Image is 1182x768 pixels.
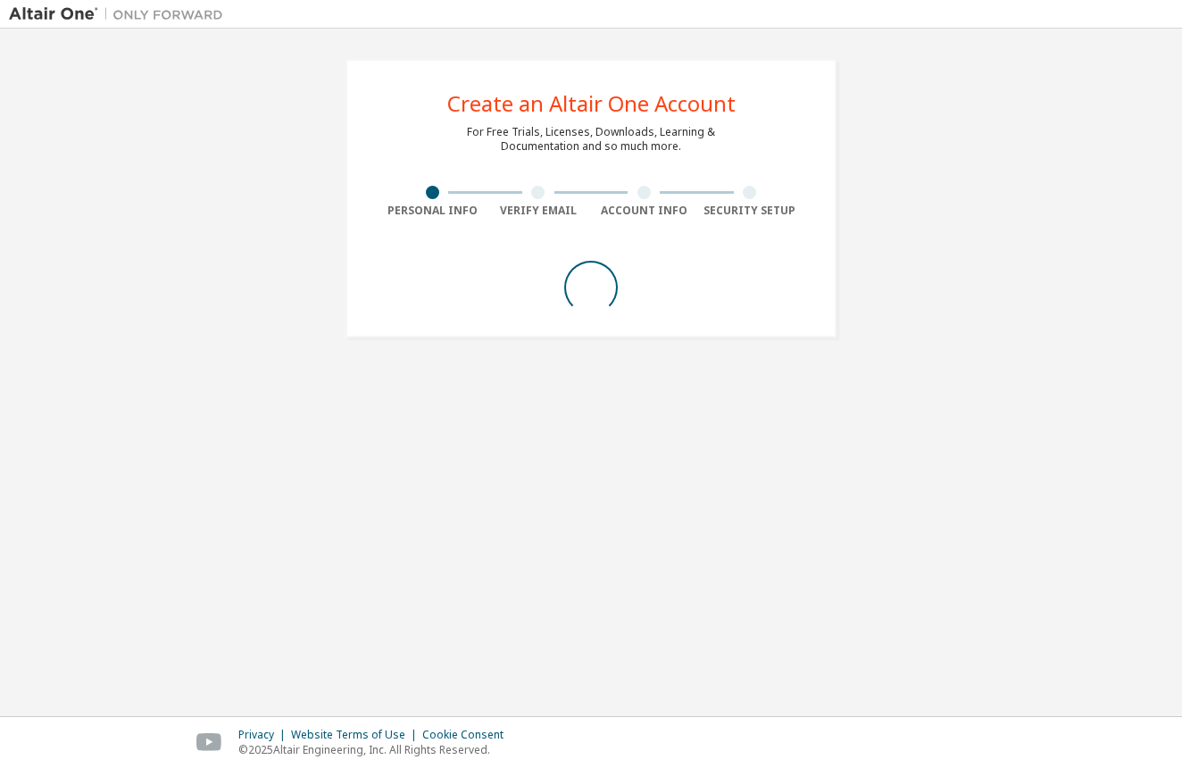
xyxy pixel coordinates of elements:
div: Website Terms of Use [291,728,422,742]
div: Personal Info [379,204,486,218]
img: Altair One [9,5,232,23]
p: © 2025 Altair Engineering, Inc. All Rights Reserved. [238,742,514,757]
div: Cookie Consent [422,728,514,742]
img: youtube.svg [196,733,222,752]
div: Verify Email [486,204,592,218]
div: Create an Altair One Account [447,93,736,114]
div: For Free Trials, Licenses, Downloads, Learning & Documentation and so much more. [467,125,715,154]
div: Privacy [238,728,291,742]
div: Account Info [591,204,697,218]
div: Security Setup [697,204,803,218]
